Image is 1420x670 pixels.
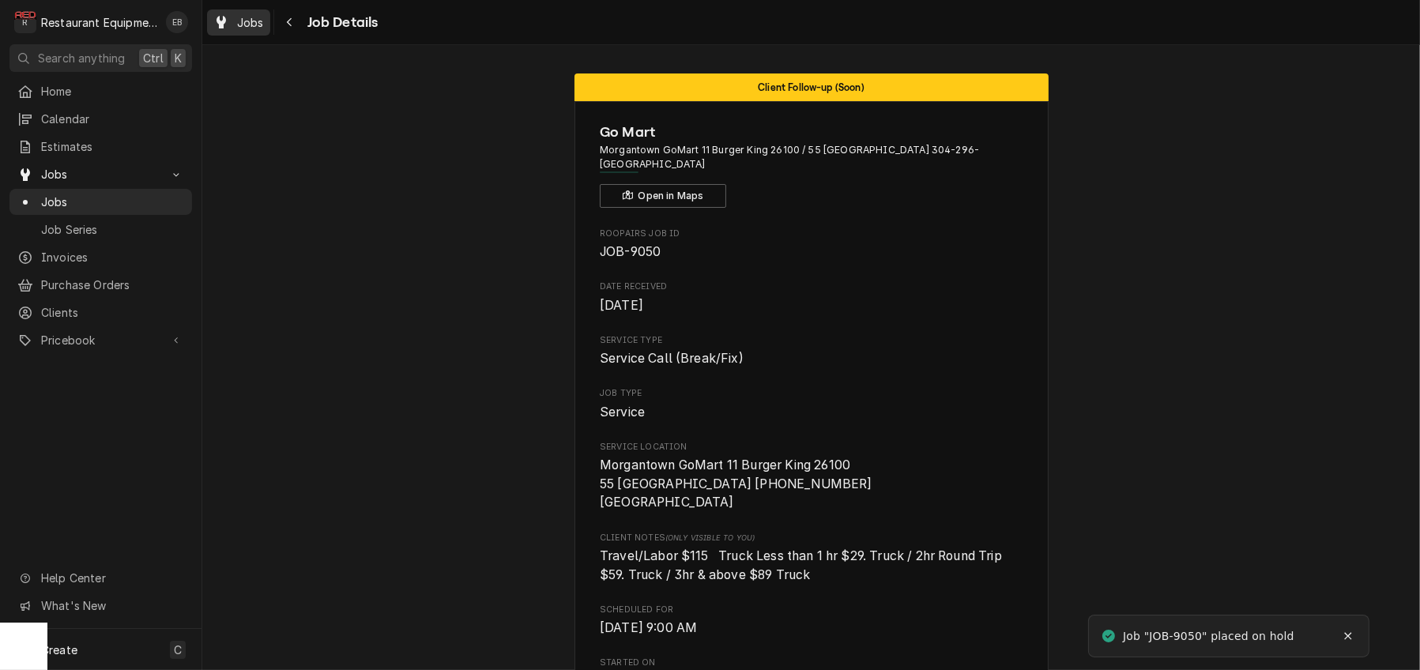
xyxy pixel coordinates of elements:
[600,657,1023,669] span: Started On
[41,643,77,657] span: Create
[600,604,1023,616] span: Scheduled For
[9,216,192,243] a: Job Series
[600,296,1023,315] span: Date Received
[166,11,188,33] div: EB
[600,184,726,208] button: Open in Maps
[174,642,182,658] span: C
[600,547,1023,584] span: [object Object]
[600,457,872,510] span: Morgantown GoMart 11 Burger King 26100 55 [GEOGRAPHIC_DATA] [PHONE_NUMBER] [GEOGRAPHIC_DATA]
[9,161,192,187] a: Go to Jobs
[758,82,864,92] span: Client Follow-up (Soon)
[1123,628,1296,645] div: Job "JOB-9050" placed on hold
[600,403,1023,422] span: Job Type
[9,272,192,298] a: Purchase Orders
[277,9,303,35] button: Navigate back
[9,78,192,104] a: Home
[600,387,1023,400] span: Job Type
[41,166,160,183] span: Jobs
[600,243,1023,262] span: Roopairs Job ID
[600,122,1023,143] span: Name
[9,299,192,326] a: Clients
[600,244,661,259] span: JOB-9050
[41,138,184,155] span: Estimates
[41,249,184,265] span: Invoices
[600,228,1023,262] div: Roopairs Job ID
[600,441,1023,454] span: Service Location
[175,50,182,66] span: K
[600,228,1023,240] span: Roopairs Job ID
[574,73,1049,101] div: Status
[600,298,643,313] span: [DATE]
[14,11,36,33] div: R
[41,332,160,348] span: Pricebook
[600,456,1023,512] span: Service Location
[600,280,1023,314] div: Date Received
[41,14,157,31] div: Restaurant Equipment Diagnostics
[9,593,192,619] a: Go to What's New
[600,334,1023,368] div: Service Type
[41,194,184,210] span: Jobs
[9,106,192,132] a: Calendar
[9,189,192,215] a: Jobs
[665,533,755,542] span: (Only Visible to You)
[600,548,1005,582] span: Travel/Labor $115 Truck Less than 1 hr $29. Truck / 2hr Round Trip $59. Truck / 3hr & above $89 T...
[600,405,645,420] span: Service
[600,349,1023,368] span: Service Type
[600,532,1023,585] div: [object Object]
[14,11,36,33] div: Restaurant Equipment Diagnostics's Avatar
[600,619,1023,638] span: Scheduled For
[600,334,1023,347] span: Service Type
[143,50,164,66] span: Ctrl
[9,327,192,353] a: Go to Pricebook
[303,12,379,33] span: Job Details
[600,280,1023,293] span: Date Received
[207,9,270,36] a: Jobs
[41,570,183,586] span: Help Center
[41,221,184,238] span: Job Series
[41,111,184,127] span: Calendar
[600,532,1023,544] span: Client Notes
[41,304,184,321] span: Clients
[600,604,1023,638] div: Scheduled For
[41,597,183,614] span: What's New
[237,14,264,31] span: Jobs
[38,50,125,66] span: Search anything
[600,122,1023,208] div: Client Information
[600,143,1023,172] span: Address
[600,351,744,366] span: Service Call (Break/Fix)
[41,83,184,100] span: Home
[9,134,192,160] a: Estimates
[600,620,697,635] span: [DATE] 9:00 AM
[600,441,1023,512] div: Service Location
[9,565,192,591] a: Go to Help Center
[166,11,188,33] div: Emily Bird's Avatar
[41,277,184,293] span: Purchase Orders
[600,387,1023,421] div: Job Type
[9,44,192,72] button: Search anythingCtrlK
[9,244,192,270] a: Invoices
